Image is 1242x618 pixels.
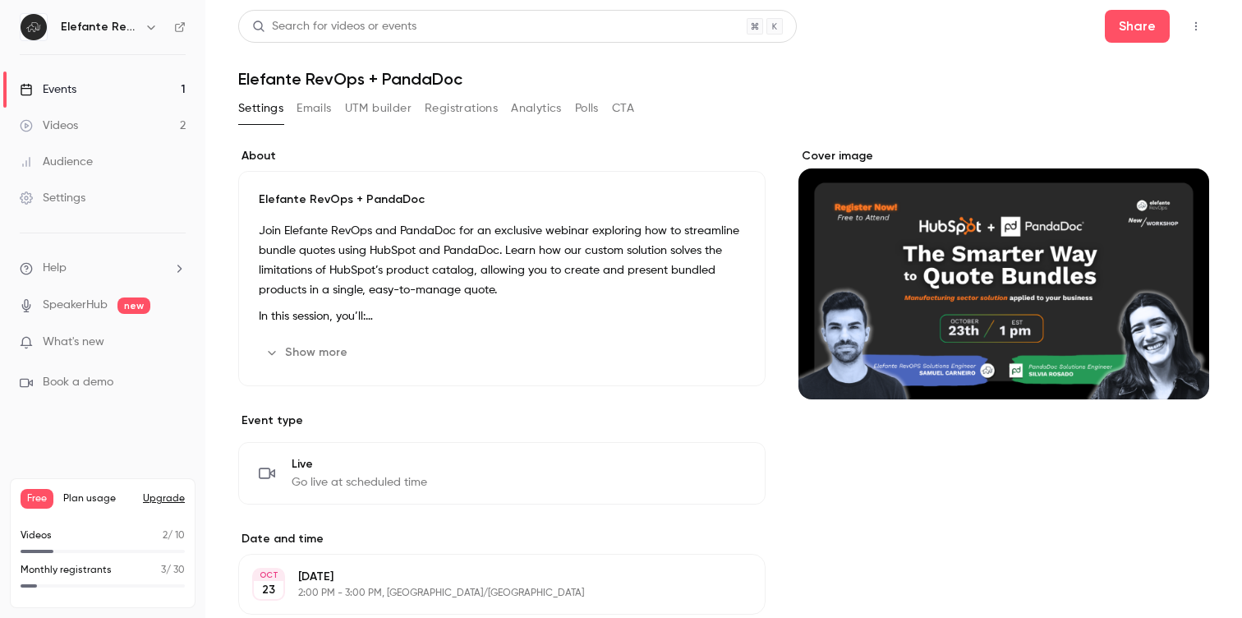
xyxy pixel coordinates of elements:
[259,221,745,300] p: Join Elefante RevOps and PandaDoc for an exclusive webinar exploring how to streamline bundle quo...
[511,95,562,122] button: Analytics
[163,531,168,541] span: 2
[166,335,186,350] iframe: Noticeable Trigger
[259,307,745,326] p: In this session, you’ll:
[292,474,427,491] span: Go live at scheduled time
[21,563,112,578] p: Monthly registrants
[20,81,76,98] div: Events
[238,148,766,164] label: About
[297,95,331,122] button: Emails
[262,582,275,598] p: 23
[63,492,133,505] span: Plan usage
[798,148,1209,399] section: Cover image
[20,260,186,277] li: help-dropdown-opener
[21,489,53,509] span: Free
[61,19,138,35] h6: Elefante RevOps
[254,570,283,581] div: OCT
[43,374,113,391] span: Book a demo
[252,18,416,35] div: Search for videos or events
[575,95,599,122] button: Polls
[43,297,108,314] a: SpeakerHub
[238,413,766,429] p: Event type
[238,69,1209,89] h1: Elefante RevOps + PandaDoc
[20,118,78,134] div: Videos
[298,569,678,585] p: [DATE]
[259,191,745,208] p: Elefante RevOps + PandaDoc
[238,95,283,122] button: Settings
[425,95,498,122] button: Registrations
[238,531,766,547] label: Date and time
[20,190,85,206] div: Settings
[21,14,47,40] img: Elefante RevOps
[117,297,150,314] span: new
[259,339,357,366] button: Show more
[163,528,185,543] p: / 10
[292,456,427,473] span: Live
[21,528,52,543] p: Videos
[143,492,185,505] button: Upgrade
[43,260,67,277] span: Help
[1105,10,1170,43] button: Share
[43,334,104,351] span: What's new
[161,565,166,575] span: 3
[298,587,678,600] p: 2:00 PM - 3:00 PM, [GEOGRAPHIC_DATA]/[GEOGRAPHIC_DATA]
[161,563,185,578] p: / 30
[20,154,93,170] div: Audience
[798,148,1209,164] label: Cover image
[345,95,412,122] button: UTM builder
[612,95,634,122] button: CTA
